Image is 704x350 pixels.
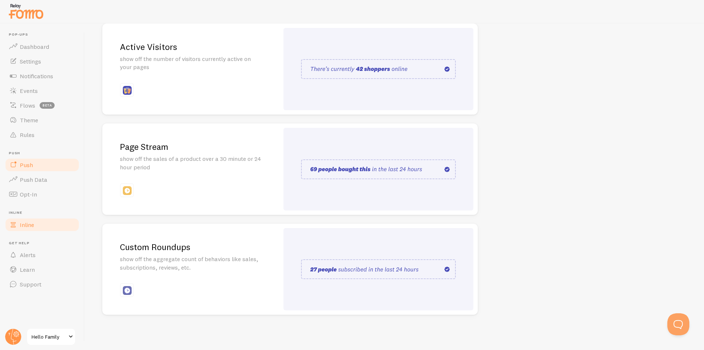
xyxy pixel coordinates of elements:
[20,161,33,169] span: Push
[301,159,456,179] img: page_stream.svg
[301,59,456,79] img: pageviews.svg
[4,83,80,98] a: Events
[4,172,80,187] a: Push Data
[4,262,80,277] a: Learn
[4,98,80,113] a: Flows beta
[20,131,34,138] span: Rules
[20,176,47,183] span: Push Data
[20,43,49,50] span: Dashboard
[4,248,80,262] a: Alerts
[20,251,36,259] span: Alerts
[120,155,261,172] p: show off the sales of a product over a 30 minute or 24 hour period
[20,191,37,198] span: Opt-In
[8,2,44,21] img: fomo-relay-logo-orange.svg
[123,86,132,95] img: fomo_icons_pageviews.svg
[20,116,38,124] span: Theme
[123,286,132,295] img: fomo_icons_custom_roundups.svg
[123,186,132,195] img: fomo_icons_page_stream.svg
[32,332,66,341] span: Hello Family
[4,127,80,142] a: Rules
[120,241,261,253] h2: Custom Roundups
[20,58,41,65] span: Settings
[20,281,41,288] span: Support
[4,277,80,292] a: Support
[9,241,80,246] span: Get Help
[667,313,689,335] iframe: Help Scout Beacon - Open
[120,55,261,72] p: show off the number of visitors currently active on your pages
[120,255,261,272] p: show off the aggregate count of behaviors like sales, subscriptions, reviews, etc.
[120,141,261,152] h2: Page Stream
[4,187,80,202] a: Opt-In
[4,69,80,83] a: Notifications
[9,32,80,37] span: Pop-ups
[20,102,35,109] span: Flows
[4,39,80,54] a: Dashboard
[120,41,261,53] h2: Active Visitors
[9,151,80,156] span: Push
[20,266,35,273] span: Learn
[4,217,80,232] a: Inline
[26,328,76,346] a: Hello Family
[20,72,53,80] span: Notifications
[20,87,38,94] span: Events
[301,259,456,279] img: custom_roundups.svg
[4,113,80,127] a: Theme
[4,54,80,69] a: Settings
[9,210,80,215] span: Inline
[40,102,55,109] span: beta
[4,158,80,172] a: Push
[20,221,34,228] span: Inline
